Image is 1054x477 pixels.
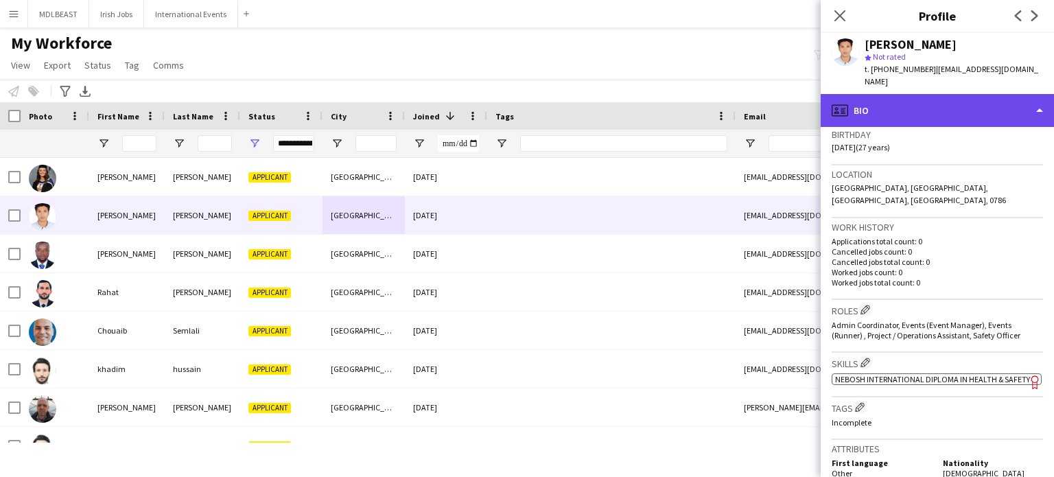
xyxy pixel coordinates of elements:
div: [GEOGRAPHIC_DATA] [323,196,405,234]
img: Mohamed Anas [29,203,56,231]
span: My Workforce [11,33,112,54]
a: Export [38,56,76,74]
div: Chouaib [89,312,165,349]
img: Fabian Okoduwa [29,242,56,269]
h3: Location [832,168,1043,181]
button: Open Filter Menu [413,137,425,150]
span: Applicant [248,364,291,375]
button: Open Filter Menu [495,137,508,150]
div: [EMAIL_ADDRESS][DOMAIN_NAME] [736,196,1010,234]
div: [PERSON_NAME] [89,196,165,234]
span: Status [248,111,275,121]
span: Comms [153,59,184,71]
div: [GEOGRAPHIC_DATA] [323,350,405,388]
span: t. [PHONE_NUMBER] [865,64,936,74]
p: Applications total count: 0 [832,236,1043,246]
div: [PERSON_NAME] [89,158,165,196]
span: Applicant [248,326,291,336]
div: [DATE] [405,312,487,349]
app-action-btn: Advanced filters [57,83,73,100]
input: Joined Filter Input [438,135,479,152]
input: Last Name Filter Input [198,135,232,152]
app-action-btn: Export XLSX [77,83,93,100]
div: [PERSON_NAME] [165,235,240,272]
div: Bio [821,94,1054,127]
span: Status [84,59,111,71]
span: Export [44,59,71,71]
div: [GEOGRAPHIC_DATA] [323,273,405,311]
button: Open Filter Menu [173,137,185,150]
span: Tag [125,59,139,71]
h5: Nationality [943,458,1043,468]
span: Applicant [248,172,291,183]
h3: Profile [821,7,1054,25]
div: [DATE] [405,350,487,388]
button: MDLBEAST [28,1,89,27]
div: [PERSON_NAME] [165,196,240,234]
div: [PERSON_NAME][EMAIL_ADDRESS][DOMAIN_NAME] [736,388,1010,426]
div: [PERSON_NAME] [165,388,240,426]
button: Open Filter Menu [97,137,110,150]
span: [GEOGRAPHIC_DATA], [GEOGRAPHIC_DATA], [GEOGRAPHIC_DATA], [GEOGRAPHIC_DATA], 0786 [832,183,1006,205]
div: [GEOGRAPHIC_DATA] [323,427,405,465]
h3: Work history [832,221,1043,233]
div: [PERSON_NAME] [165,158,240,196]
span: View [11,59,30,71]
input: City Filter Input [355,135,397,152]
img: Chouaib Semlali [29,318,56,346]
div: hussain [165,350,240,388]
span: [DATE] (27 years) [832,142,890,152]
span: Applicant [248,403,291,413]
img: khadim hussain [29,434,56,461]
span: | [EMAIL_ADDRESS][DOMAIN_NAME] [865,64,1038,86]
div: [GEOGRAPHIC_DATA] [323,158,405,196]
h3: Roles [832,303,1043,317]
img: Paul Neville [29,395,56,423]
div: khadim [89,427,165,465]
div: [DATE] [405,158,487,196]
div: [EMAIL_ADDRESS][DOMAIN_NAME] [736,158,1010,196]
h3: Birthday [832,128,1043,141]
span: NEBOSH International Diploma in Health & Safety [835,374,1030,384]
div: [EMAIL_ADDRESS][DOMAIN_NAME] [736,427,1010,465]
button: International Events [144,1,238,27]
span: Joined [413,111,440,121]
p: Incomplete [832,417,1043,428]
input: Email Filter Input [769,135,1002,152]
span: Applicant [248,441,291,452]
h3: Tags [832,400,1043,415]
div: [DATE] [405,273,487,311]
p: Worked jobs total count: 0 [832,277,1043,288]
div: Semlali [165,312,240,349]
img: khadim hussain [29,357,56,384]
div: [EMAIL_ADDRESS][DOMAIN_NAME] [736,350,1010,388]
span: City [331,111,347,121]
div: [EMAIL_ADDRESS][DOMAIN_NAME] [736,235,1010,272]
button: Open Filter Menu [331,137,343,150]
button: Open Filter Menu [248,137,261,150]
div: [DATE] [405,196,487,234]
h5: First language [832,458,932,468]
div: [DATE] [405,388,487,426]
span: Applicant [248,288,291,298]
div: [PERSON_NAME] [165,273,240,311]
button: Irish Jobs [89,1,144,27]
div: [EMAIL_ADDRESS][DOMAIN_NAME] [736,273,1010,311]
input: Tags Filter Input [520,135,727,152]
div: [GEOGRAPHIC_DATA] [323,235,405,272]
h3: Skills [832,356,1043,370]
span: Last Name [173,111,213,121]
div: [PERSON_NAME] [865,38,957,51]
input: First Name Filter Input [122,135,156,152]
a: View [5,56,36,74]
button: Open Filter Menu [744,137,756,150]
img: Caroline Clinton [29,165,56,192]
div: khadim [89,350,165,388]
div: [DATE] [405,427,487,465]
span: Tags [495,111,514,121]
a: Status [79,56,117,74]
span: Applicant [248,249,291,259]
img: Rahat Ali [29,280,56,307]
div: [PERSON_NAME] [89,388,165,426]
div: [GEOGRAPHIC_DATA] [323,388,405,426]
